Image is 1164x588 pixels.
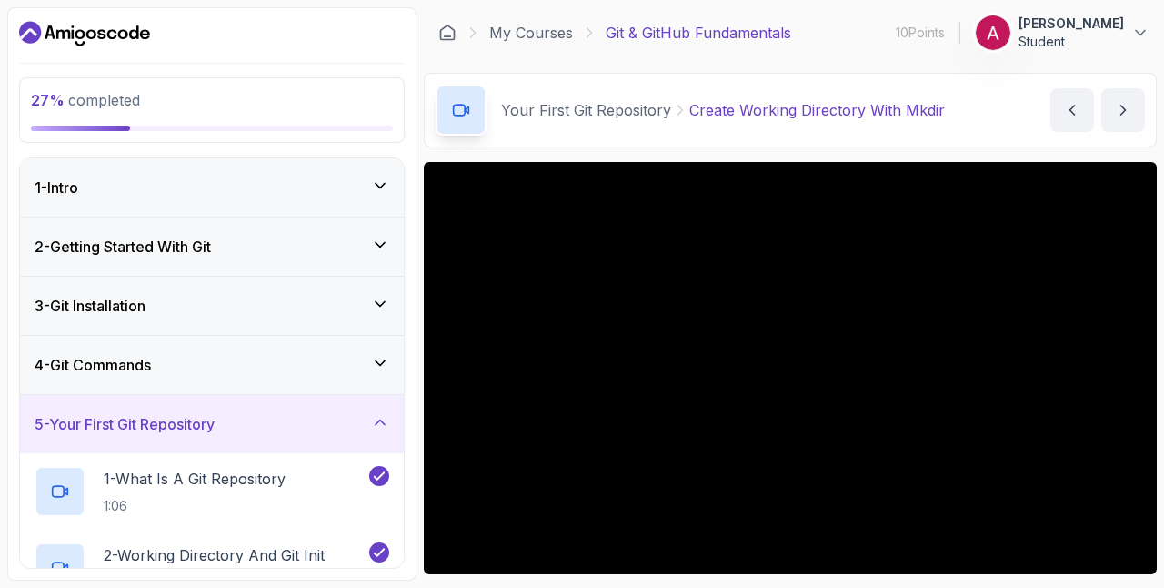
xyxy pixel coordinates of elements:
[104,497,286,515] p: 1:06
[31,91,65,109] span: 27 %
[689,99,945,121] p: Create Working Directory With Mkdir
[424,162,1157,574] iframe: 3 - Create Working Directory with mkdir
[20,395,404,453] button: 5-Your First Git Repository
[1101,88,1145,132] button: next content
[35,236,211,258] h3: 2 - Getting Started With Git
[438,24,457,42] a: Dashboard
[35,177,78,198] h3: 1 - Intro
[20,277,404,335] button: 3-Git Installation
[606,22,791,44] p: Git & GitHub Fundamentals
[20,336,404,394] button: 4-Git Commands
[501,99,671,121] p: Your First Git Repository
[35,295,145,317] h3: 3 - Git Installation
[1018,33,1124,51] p: Student
[20,158,404,217] button: 1-Intro
[31,91,140,109] span: completed
[20,218,404,276] button: 2-Getting Started With Git
[19,19,150,48] a: Dashboard
[975,15,1149,51] button: user profile image[PERSON_NAME]Student
[1050,88,1094,132] button: previous content
[896,24,945,42] p: 10 Points
[104,468,286,490] p: 1 - What Is A Git Repository
[35,466,389,517] button: 1-What Is A Git Repository1:06
[489,22,573,44] a: My Courses
[35,354,151,376] h3: 4 - Git Commands
[35,413,215,435] h3: 5 - Your First Git Repository
[104,544,325,566] p: 2 - Working Directory And Git Init
[976,15,1010,50] img: user profile image
[1018,15,1124,33] p: [PERSON_NAME]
